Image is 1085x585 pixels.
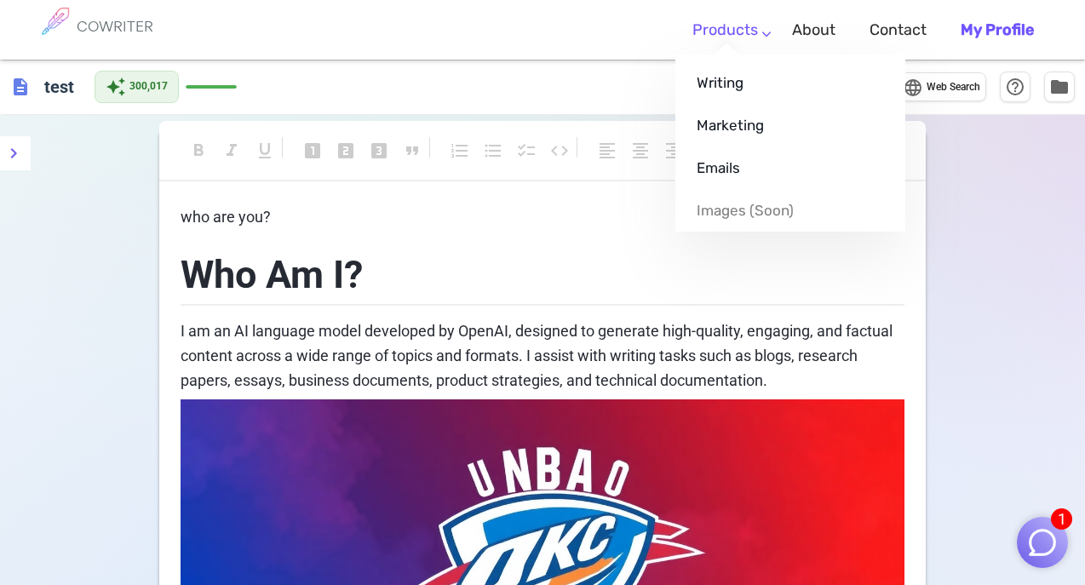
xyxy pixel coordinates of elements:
[927,79,980,96] span: Web Search
[336,141,356,161] span: looks_two
[903,77,923,98] span: language
[675,104,905,146] a: Marketing
[188,141,209,161] span: format_bold
[549,141,570,161] span: code
[1044,72,1075,102] button: Manage Documents
[483,141,503,161] span: format_list_bulleted
[1005,77,1025,97] span: help_outline
[792,5,835,55] a: About
[870,5,927,55] a: Contact
[961,5,1034,55] a: My Profile
[181,322,896,389] span: I am an AI language model developed by OpenAI, designed to generate high-quality, engaging, and f...
[402,141,422,161] span: format_quote
[630,141,651,161] span: format_align_center
[10,77,31,97] span: description
[450,141,470,161] span: format_list_numbered
[1026,526,1059,559] img: Close chat
[1051,508,1072,530] span: 1
[369,141,389,161] span: looks_3
[77,19,153,34] h6: COWRITER
[106,77,126,97] span: auto_awesome
[129,78,168,95] span: 300,017
[1049,77,1070,97] span: folder
[961,20,1034,39] b: My Profile
[692,5,758,55] a: Products
[663,141,684,161] span: format_align_right
[255,141,275,161] span: format_underlined
[1017,517,1068,568] button: 1
[302,141,323,161] span: looks_one
[181,252,363,297] span: Who Am I?
[37,70,81,104] h6: Click to edit title
[221,141,242,161] span: format_italic
[516,141,537,161] span: checklist
[675,146,905,189] a: Emails
[181,208,271,226] span: who are you?
[597,141,617,161] span: format_align_left
[675,61,905,104] a: Writing
[1000,72,1030,102] button: Help & Shortcuts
